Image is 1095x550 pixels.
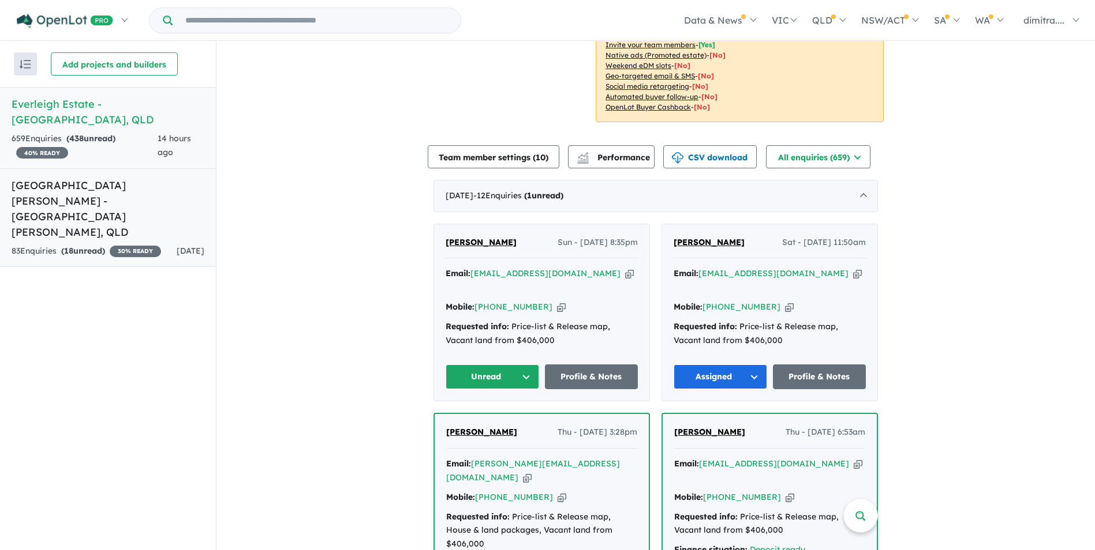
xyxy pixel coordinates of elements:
[606,40,696,49] u: Invite your team members
[579,152,650,163] span: Performance
[692,82,708,91] span: [No]
[446,268,470,278] strong: Email:
[473,190,563,201] span: - 12 Enquir ies
[694,103,710,111] span: [No]
[674,364,767,389] button: Assigned
[446,237,517,247] span: [PERSON_NAME]
[578,152,588,159] img: line-chart.svg
[557,301,566,313] button: Copy
[545,364,638,389] a: Profile & Notes
[446,458,620,483] a: [PERSON_NAME][EMAIL_ADDRESS][DOMAIN_NAME]
[536,152,545,163] span: 10
[672,152,683,164] img: download icon
[709,51,726,59] span: [No]
[674,321,737,331] strong: Requested info:
[766,145,870,168] button: All enquiries (659)
[698,71,714,80] span: [No]
[698,268,849,278] a: [EMAIL_ADDRESS][DOMAIN_NAME]
[606,82,689,91] u: Social media retargeting
[20,60,31,69] img: sort.svg
[175,8,458,33] input: Try estate name, suburb, builder or developer
[674,61,690,70] span: [No]
[674,427,745,437] span: [PERSON_NAME]
[786,491,794,503] button: Copy
[66,133,115,144] strong: ( unread)
[51,52,178,76] button: Add projects and builders
[177,246,204,256] span: [DATE]
[110,246,161,257] span: 30 % READY
[606,61,671,70] u: Weekend eDM slots
[470,268,621,278] a: [EMAIL_ADDRESS][DOMAIN_NAME]
[699,458,849,469] a: [EMAIL_ADDRESS][DOMAIN_NAME]
[606,71,695,80] u: Geo-targeted email & SMS
[674,236,745,250] a: [PERSON_NAME]
[446,427,517,437] span: [PERSON_NAME]
[12,178,204,240] h5: [GEOGRAPHIC_DATA][PERSON_NAME] - [GEOGRAPHIC_DATA][PERSON_NAME] , QLD
[446,458,471,469] strong: Email:
[625,268,634,280] button: Copy
[474,302,552,312] a: [PHONE_NUMBER]
[428,145,559,168] button: Team member settings (10)
[606,103,691,111] u: OpenLot Buyer Cashback
[446,236,517,250] a: [PERSON_NAME]
[16,147,68,159] span: 40 % READY
[674,320,866,348] div: Price-list & Release map, Vacant land from $406,000
[446,364,539,389] button: Unread
[698,40,715,49] span: [ Yes ]
[558,236,638,250] span: Sun - [DATE] 8:35pm
[854,458,862,470] button: Copy
[158,133,191,157] span: 14 hours ago
[782,236,866,250] span: Sat - [DATE] 11:50am
[701,92,717,101] span: [No]
[785,301,794,313] button: Copy
[703,492,781,502] a: [PHONE_NUMBER]
[773,364,866,389] a: Profile & Notes
[446,492,475,502] strong: Mobile:
[674,458,699,469] strong: Email:
[606,92,698,101] u: Automated buyer follow-up
[446,320,638,348] div: Price-list & Release map, Vacant land from $406,000
[674,510,865,538] div: Price-list & Release map, Vacant land from $406,000
[433,180,878,212] div: [DATE]
[12,132,158,160] div: 659 Enquir ies
[446,321,509,331] strong: Requested info:
[606,51,707,59] u: Native ads (Promoted estate)
[568,145,655,168] button: Performance
[558,425,637,439] span: Thu - [DATE] 3:28pm
[61,246,105,256] strong: ( unread)
[674,302,702,312] strong: Mobile:
[446,425,517,439] a: [PERSON_NAME]
[702,302,780,312] a: [PHONE_NUMBER]
[674,511,738,522] strong: Requested info:
[577,156,589,163] img: bar-chart.svg
[853,268,862,280] button: Copy
[17,14,113,28] img: Openlot PRO Logo White
[446,511,510,522] strong: Requested info:
[12,96,204,127] h5: Everleigh Estate - [GEOGRAPHIC_DATA] , QLD
[674,268,698,278] strong: Email:
[786,425,865,439] span: Thu - [DATE] 6:53am
[69,133,84,144] span: 438
[475,492,553,502] a: [PHONE_NUMBER]
[523,472,532,484] button: Copy
[64,246,73,256] span: 18
[524,190,563,201] strong: ( unread)
[674,425,745,439] a: [PERSON_NAME]
[674,492,703,502] strong: Mobile:
[674,237,745,247] span: [PERSON_NAME]
[527,190,532,201] span: 1
[1023,14,1064,26] span: dimitra....
[12,244,161,258] div: 83 Enquir ies
[558,491,566,503] button: Copy
[663,145,757,168] button: CSV download
[446,302,474,312] strong: Mobile:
